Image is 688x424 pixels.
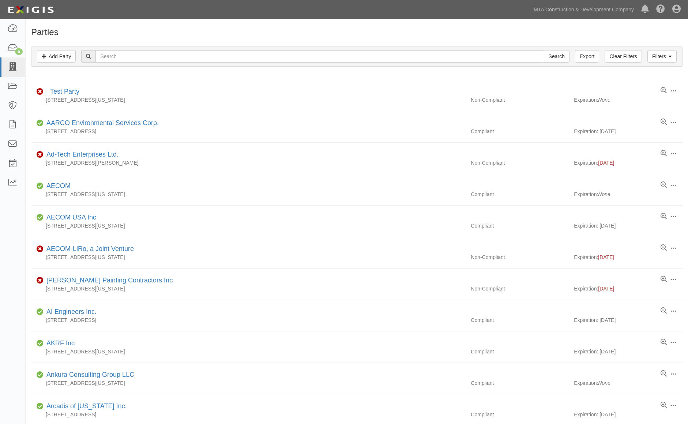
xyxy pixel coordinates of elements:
[37,372,44,378] i: Compliant
[661,402,667,409] a: View results summary
[661,150,667,157] a: View results summary
[661,276,667,283] a: View results summary
[44,213,96,222] div: AECOM USA Inc
[44,119,159,128] div: AARCO Environmental Services Corp.
[574,316,683,324] div: Expiration: [DATE]
[37,152,44,157] i: Non-Compliant
[574,191,683,198] div: Expiration:
[530,2,638,17] a: MTA Construction & Development Company
[44,150,119,160] div: Ad-Tech Enterprises Ltd.
[44,370,134,380] div: Ankura Consulting Group LLC
[598,380,610,386] i: None
[465,254,574,261] div: Non-Compliant
[465,348,574,355] div: Compliant
[46,245,134,252] a: AECOM-LiRo, a Joint Venture
[661,307,667,315] a: View results summary
[37,89,44,94] i: Non-Compliant
[31,27,683,37] h1: Parties
[661,181,667,189] a: View results summary
[575,50,599,63] a: Export
[574,411,683,418] div: Expiration: [DATE]
[31,128,465,135] div: [STREET_ADDRESS]
[37,341,44,346] i: Compliant
[46,339,75,347] a: AKRF Inc
[31,285,465,292] div: [STREET_ADDRESS][US_STATE]
[574,128,683,135] div: Expiration: [DATE]
[37,121,44,126] i: Compliant
[465,379,574,387] div: Compliant
[31,316,465,324] div: [STREET_ADDRESS]
[46,308,97,315] a: AI Engineers Inc.
[598,160,614,166] span: [DATE]
[46,402,127,410] a: Arcadis of [US_STATE] Inc.
[31,191,465,198] div: [STREET_ADDRESS][US_STATE]
[598,254,614,260] span: [DATE]
[574,285,683,292] div: Expiration:
[15,48,23,55] div: 5
[31,222,465,229] div: [STREET_ADDRESS][US_STATE]
[37,247,44,252] i: Non-Compliant
[544,50,569,63] input: Search
[46,214,96,221] a: AECOM USA Inc
[661,87,667,94] a: View results summary
[37,50,76,63] a: Add Party
[605,50,642,63] a: Clear Filters
[661,119,667,126] a: View results summary
[5,3,56,16] img: Logo
[95,50,544,63] input: Search
[31,96,465,104] div: [STREET_ADDRESS][US_STATE]
[465,285,574,292] div: Non-Compliant
[574,348,683,355] div: Expiration: [DATE]
[574,159,683,166] div: Expiration:
[46,151,119,158] a: Ad-Tech Enterprises Ltd.
[46,119,159,127] a: AARCO Environmental Services Corp.
[598,97,610,103] i: None
[46,182,71,190] a: AECOM
[465,316,574,324] div: Compliant
[465,411,574,418] div: Compliant
[574,379,683,387] div: Expiration:
[37,184,44,189] i: Compliant
[44,87,79,97] div: _Test Party
[574,222,683,229] div: Expiration: [DATE]
[574,254,683,261] div: Expiration:
[647,50,677,63] a: Filters
[44,244,134,254] div: AECOM-LiRo, a Joint Venture
[574,96,683,104] div: Expiration:
[661,244,667,252] a: View results summary
[31,159,465,166] div: [STREET_ADDRESS][PERSON_NAME]
[44,339,75,348] div: AKRF Inc
[598,191,610,197] i: None
[44,276,173,285] div: Ahern Painting Contractors Inc
[31,348,465,355] div: [STREET_ADDRESS][US_STATE]
[598,286,614,292] span: [DATE]
[44,402,127,411] div: Arcadis of New York Inc.
[46,371,134,378] a: Ankura Consulting Group LLC
[31,254,465,261] div: [STREET_ADDRESS][US_STATE]
[465,222,574,229] div: Compliant
[465,128,574,135] div: Compliant
[656,5,665,14] i: Help Center - Complianz
[465,159,574,166] div: Non-Compliant
[44,181,71,191] div: AECOM
[661,339,667,346] a: View results summary
[37,404,44,409] i: Compliant
[37,309,44,315] i: Compliant
[465,191,574,198] div: Compliant
[661,213,667,220] a: View results summary
[661,370,667,378] a: View results summary
[465,96,574,104] div: Non-Compliant
[46,277,173,284] a: [PERSON_NAME] Painting Contractors Inc
[31,411,465,418] div: [STREET_ADDRESS]
[37,278,44,283] i: Non-Compliant
[37,215,44,220] i: Compliant
[44,307,97,317] div: AI Engineers Inc.
[31,379,465,387] div: [STREET_ADDRESS][US_STATE]
[46,88,79,95] a: _Test Party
